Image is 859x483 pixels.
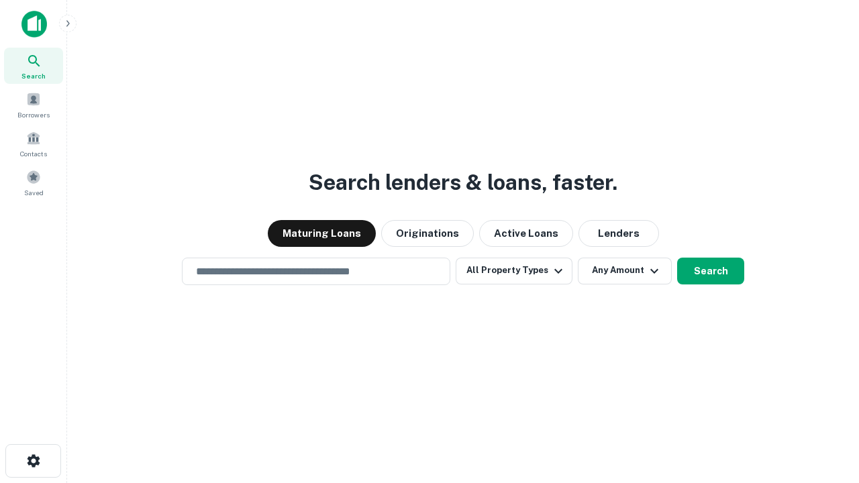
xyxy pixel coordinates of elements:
[268,220,376,247] button: Maturing Loans
[578,220,659,247] button: Lenders
[677,258,744,284] button: Search
[4,125,63,162] a: Contacts
[479,220,573,247] button: Active Loans
[21,70,46,81] span: Search
[4,87,63,123] a: Borrowers
[4,48,63,84] a: Search
[17,109,50,120] span: Borrowers
[24,187,44,198] span: Saved
[4,164,63,201] a: Saved
[381,220,474,247] button: Originations
[792,376,859,440] iframe: Chat Widget
[578,258,672,284] button: Any Amount
[456,258,572,284] button: All Property Types
[20,148,47,159] span: Contacts
[309,166,617,199] h3: Search lenders & loans, faster.
[21,11,47,38] img: capitalize-icon.png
